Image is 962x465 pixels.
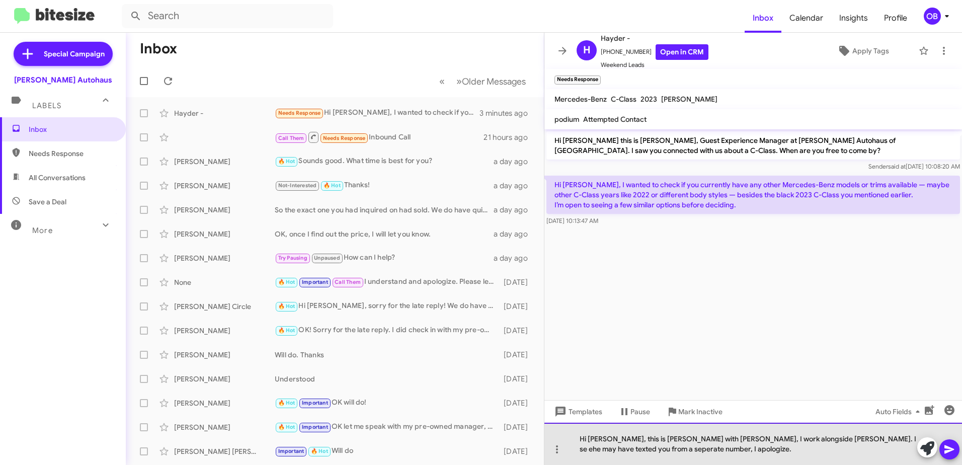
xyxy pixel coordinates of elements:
[494,253,536,263] div: a day ago
[174,277,275,287] div: None
[450,71,532,92] button: Next
[174,229,275,239] div: [PERSON_NAME]
[174,181,275,191] div: [PERSON_NAME]
[29,173,86,183] span: All Conversations
[601,44,708,60] span: [PHONE_NUMBER]
[174,205,275,215] div: [PERSON_NAME]
[852,42,889,60] span: Apply Tags
[275,107,479,119] div: Hi [PERSON_NAME], I wanted to check if you currently have any other Mercedes-Benz models or trims...
[630,403,650,421] span: Pause
[32,101,61,110] span: Labels
[434,71,532,92] nav: Page navigation example
[494,229,536,239] div: a day ago
[278,135,304,141] span: Call Them
[44,49,105,59] span: Special Campaign
[278,303,295,309] span: 🔥 Hot
[174,446,275,456] div: [PERSON_NAME] [PERSON_NAME]
[174,398,275,408] div: [PERSON_NAME]
[275,445,499,457] div: Will do
[275,276,499,288] div: I understand and apologize. Please let us know if anything changes.
[433,71,451,92] button: Previous
[678,403,723,421] span: Mark Inactive
[601,60,708,70] span: Weekend Leads
[544,423,962,465] div: Hi [PERSON_NAME], this is [PERSON_NAME] with [PERSON_NAME], I work alongside [PERSON_NAME]. I se ...
[174,326,275,336] div: [PERSON_NAME]
[278,255,307,261] span: Try Pausing
[278,158,295,165] span: 🔥 Hot
[278,182,317,189] span: Not-Interested
[745,4,781,33] span: Inbox
[546,176,960,214] p: Hi [PERSON_NAME], I wanted to check if you currently have any other Mercedes-Benz models or trims...
[302,424,328,430] span: Important
[275,131,484,143] div: Inbound Call
[314,255,340,261] span: Unpaused
[275,350,499,360] div: Will do. Thanks
[323,135,366,141] span: Needs Response
[661,95,717,104] span: [PERSON_NAME]
[14,42,113,66] a: Special Campaign
[875,403,924,421] span: Auto Fields
[278,327,295,334] span: 🔥 Hot
[174,253,275,263] div: [PERSON_NAME]
[275,325,499,336] div: OK! Sorry for the late reply. I did check in with my pre-owned manager and while we would be inte...
[324,182,341,189] span: 🔥 Hot
[868,163,960,170] span: Sender [DATE] 10:08:20 AM
[554,95,607,104] span: Mercedes-Benz
[29,124,114,134] span: Inbox
[275,156,494,167] div: Sounds good. What time is best for you?
[275,205,494,215] div: So the exact one you had inquired on had sold. We do have quite a few others here though. What co...
[499,446,536,456] div: [DATE]
[479,108,536,118] div: 3 minutes ago
[781,4,831,33] a: Calendar
[174,422,275,432] div: [PERSON_NAME]
[888,163,906,170] span: said at
[499,398,536,408] div: [DATE]
[583,115,647,124] span: Attempted Contact
[302,400,328,406] span: Important
[122,4,333,28] input: Search
[610,403,658,421] button: Pause
[278,448,304,454] span: Important
[29,148,114,159] span: Needs Response
[499,350,536,360] div: [DATE]
[439,75,445,88] span: «
[140,41,177,57] h1: Inbox
[462,76,526,87] span: Older Messages
[915,8,951,25] button: OB
[494,181,536,191] div: a day ago
[275,180,494,191] div: Thanks!
[456,75,462,88] span: »
[554,75,601,85] small: Needs Response
[611,95,636,104] span: C-Class
[499,326,536,336] div: [DATE]
[499,277,536,287] div: [DATE]
[656,44,708,60] a: Open in CRM
[924,8,941,25] div: OB
[876,4,915,33] a: Profile
[311,448,328,454] span: 🔥 Hot
[494,205,536,215] div: a day ago
[601,32,708,44] span: Hayder -
[275,397,499,409] div: OK will do!
[174,108,275,118] div: Hayder -
[499,301,536,312] div: [DATE]
[275,374,499,384] div: Understood
[658,403,731,421] button: Mark Inactive
[831,4,876,33] a: Insights
[174,350,275,360] div: [PERSON_NAME]
[484,132,536,142] div: 21 hours ago
[29,197,66,207] span: Save a Deal
[546,217,598,224] span: [DATE] 10:13:47 AM
[32,226,53,235] span: More
[544,403,610,421] button: Templates
[812,42,914,60] button: Apply Tags
[174,157,275,167] div: [PERSON_NAME]
[278,424,295,430] span: 🔥 Hot
[546,131,960,160] p: Hi [PERSON_NAME] this is [PERSON_NAME], Guest Experience Manager at [PERSON_NAME] Autohaus of [GE...
[554,115,579,124] span: podium
[278,400,295,406] span: 🔥 Hot
[302,279,328,285] span: Important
